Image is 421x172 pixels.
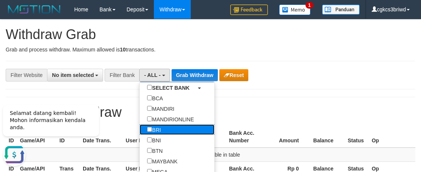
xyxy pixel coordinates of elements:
th: Op [369,126,415,148]
span: - ALL - [144,72,161,78]
div: Filter Website [6,69,47,81]
input: BNI [147,137,152,142]
th: User ID [123,126,164,148]
img: panduan.png [322,5,360,15]
th: Bank Acc. Number [226,126,264,148]
input: BCA [147,95,152,100]
label: MANDIRIONLINE [140,114,201,124]
div: Filter Bank [105,69,139,81]
button: - ALL - [139,69,170,81]
th: Status [345,126,369,148]
img: MOTION_logo.png [6,4,63,15]
span: Selamat datang kembali! Mohon informasikan kendala anda. [10,12,85,32]
h1: Withdraw Grab [6,27,415,42]
span: 1 [305,2,313,9]
img: Button%20Memo.svg [279,5,311,15]
b: SELECT BANK [152,85,190,91]
label: BRI [140,124,168,135]
input: MAYBANK [147,158,152,163]
span: No item selected [52,72,94,78]
label: MAYBANK [140,156,185,166]
p: Grab and process withdraw. Maximum allowed is transactions. [6,46,415,53]
input: MANDIRIONLINE [147,116,152,121]
button: Grab Withdraw [172,69,218,81]
input: BTN [147,148,152,153]
th: Amount [264,126,310,148]
button: Reset [219,69,248,81]
label: BTN [140,145,170,156]
th: Balance [310,126,345,148]
button: No item selected [47,69,103,81]
button: Open LiveChat chat widget [3,45,26,68]
input: MANDIRI [147,106,152,111]
label: MANDIRI [140,103,182,114]
label: BNI [140,135,168,145]
img: Feedback.jpg [230,5,268,15]
label: BCA [140,93,170,103]
strong: 10 [120,47,126,53]
a: SELECT BANK [140,82,214,93]
input: SELECT BANK [147,85,152,90]
input: BRI [147,127,152,132]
